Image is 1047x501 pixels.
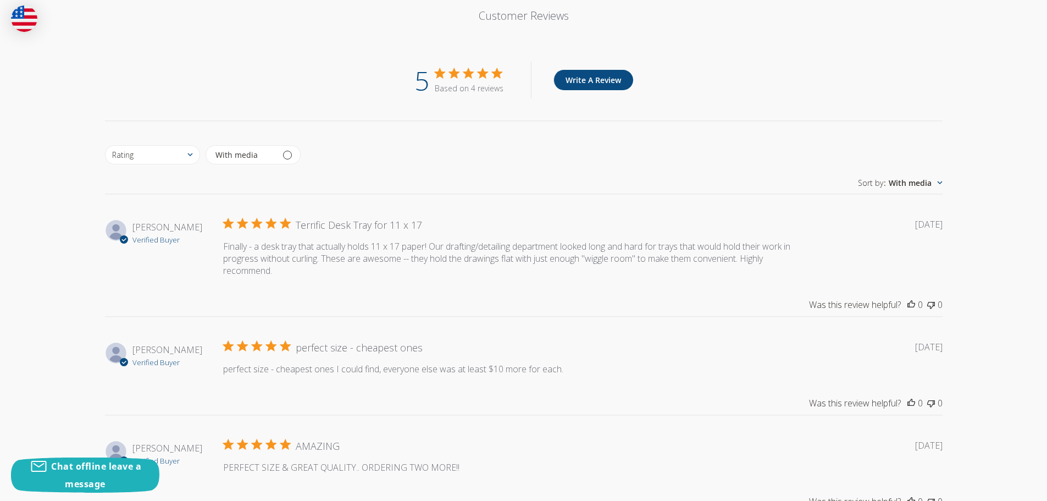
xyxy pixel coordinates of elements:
[927,299,935,311] button: This review was not helpful
[435,83,503,93] div: Based on 4 reviews
[809,397,901,409] div: Was this review helpful?
[132,235,180,245] span: Verified Buyer
[223,341,290,351] div: 5 out of 5 stars
[314,8,733,23] p: Customer Reviews
[435,68,503,78] div: 5 out of 5 stars
[927,397,935,409] button: This review was not helpful
[907,299,915,311] button: This review was helpful
[918,299,923,311] div: 0
[915,218,943,230] div: [DATE]
[296,439,340,453] strong: AMAZING
[11,458,159,493] button: Chat offline leave a message
[938,299,943,311] div: 0
[915,439,943,452] div: [DATE]
[11,5,37,32] img: duty and tax information for United States
[51,460,141,490] span: Chat offline leave a message
[215,151,258,159] div: With media
[132,442,202,454] span: Jada R.
[938,397,943,409] div: 0
[809,299,901,311] div: Was this review helpful?
[132,357,180,367] span: Verified Buyer
[918,397,923,409] div: 0
[414,62,429,98] div: 5
[132,221,202,233] span: Melissa W.
[206,145,301,164] button: Filter by media
[223,218,290,228] div: 5 out of 5 stars
[296,218,422,232] strong: Terrific Desk Tray for 11 x 17
[907,397,915,409] button: This review was helpful
[223,439,290,449] div: 5 out of 5 stars
[884,178,886,188] span: :
[553,70,633,90] button: Write A Review
[132,344,202,356] span: Cheryl B.
[889,178,932,188] span: With media
[915,341,943,353] div: [DATE]
[296,341,423,354] strong: perfect size - cheapest ones
[132,456,180,466] span: Verified Buyer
